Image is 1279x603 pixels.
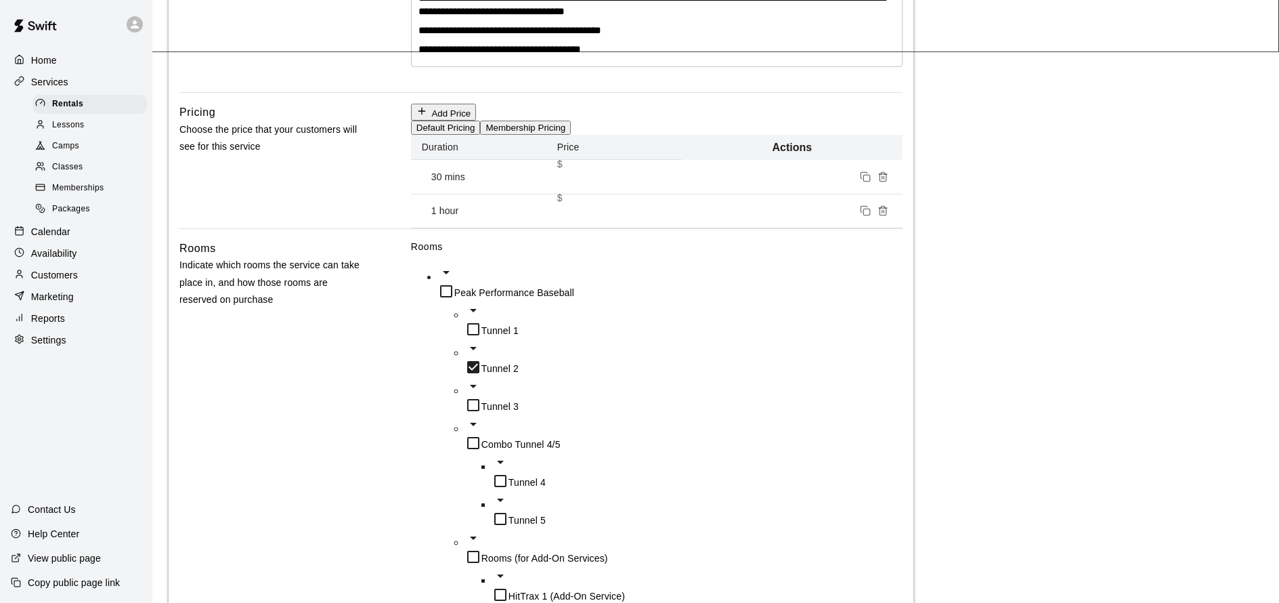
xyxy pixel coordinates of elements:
a: Classes [32,157,152,178]
a: Settings [11,330,142,350]
span: Rentals [52,98,83,111]
a: Packages [32,199,152,220]
p: Customers [31,268,78,282]
span: Lessons [52,119,85,132]
span: Camps [52,140,79,153]
div: 30 mins [422,164,567,189]
span: Memberships [52,182,104,195]
p: HitTrax 1 (Add-On Service) [508,589,625,603]
p: Copy public page link [28,576,120,589]
h6: Pricing [179,104,215,121]
label: Rooms [411,240,903,253]
a: Calendar [11,222,142,242]
a: Customers [11,265,142,285]
div: Camps [32,137,147,156]
a: Marketing [11,287,142,307]
a: Reports [11,308,142,329]
span: Packages [52,203,90,216]
p: Choose the price that your customers will see for this service [179,121,368,155]
p: Tunnel 5 [508,514,546,527]
p: Peak Performance Baseball [454,286,574,299]
a: Availability [11,243,142,264]
p: Calendar [31,225,70,238]
p: Tunnel 4 [508,476,546,489]
p: Indicate which rooms the service can take place in, and how those rooms are reserved on purchase [179,257,368,308]
p: $ [557,191,563,205]
p: Tunnel 2 [481,362,519,375]
p: Tunnel 3 [481,400,519,413]
h6: Rooms [179,240,216,257]
p: Combo Tunnel 4/5 [481,438,561,451]
div: 1 hour [422,199,567,224]
th: Actions [682,135,903,160]
div: Memberships [32,179,147,198]
a: Home [11,50,142,70]
button: Remove price [874,202,892,220]
p: Settings [31,333,66,347]
p: Help Center [28,527,79,541]
th: Duration [411,135,546,160]
a: Lessons [32,115,152,136]
p: Tunnel 1 [481,324,519,337]
button: Membership Pricing [480,121,571,135]
div: Classes [32,158,147,177]
p: Contact Us [28,503,76,516]
button: Default Pricing [411,121,481,135]
p: Reports [31,312,65,325]
a: Camps [32,136,152,157]
p: Home [31,54,57,67]
p: Services [31,75,68,89]
p: $ [557,157,563,171]
p: View public page [28,552,101,565]
div: Packages [32,200,147,219]
th: Price [546,135,682,160]
p: Rooms (for Add-On Services) [481,552,608,565]
span: Classes [52,161,83,174]
a: Memberships [32,178,152,199]
button: Duplicate price [857,202,874,220]
button: Duplicate price [857,168,874,186]
p: Availability [31,247,77,260]
button: Add Price [411,104,476,121]
a: Rentals [32,93,152,115]
button: Remove price [874,168,892,186]
div: Lessons [32,116,147,135]
a: Services [11,72,142,92]
div: Rentals [32,95,147,114]
p: Marketing [31,290,74,304]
